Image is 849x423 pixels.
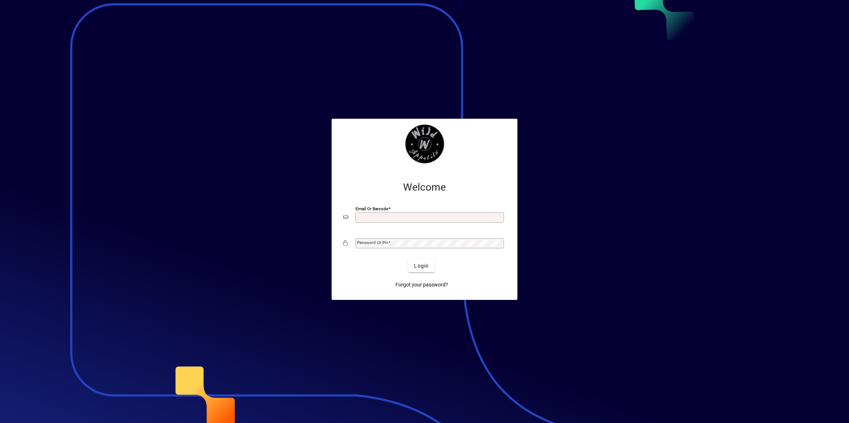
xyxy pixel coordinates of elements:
mat-label: Email or Barcode [356,206,388,211]
mat-label: Password or Pin [357,240,388,245]
span: Login [414,262,429,270]
h2: Welcome [343,181,506,194]
a: Forgot your password? [393,278,451,291]
span: Forgot your password? [395,281,448,289]
button: Login [408,259,435,272]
